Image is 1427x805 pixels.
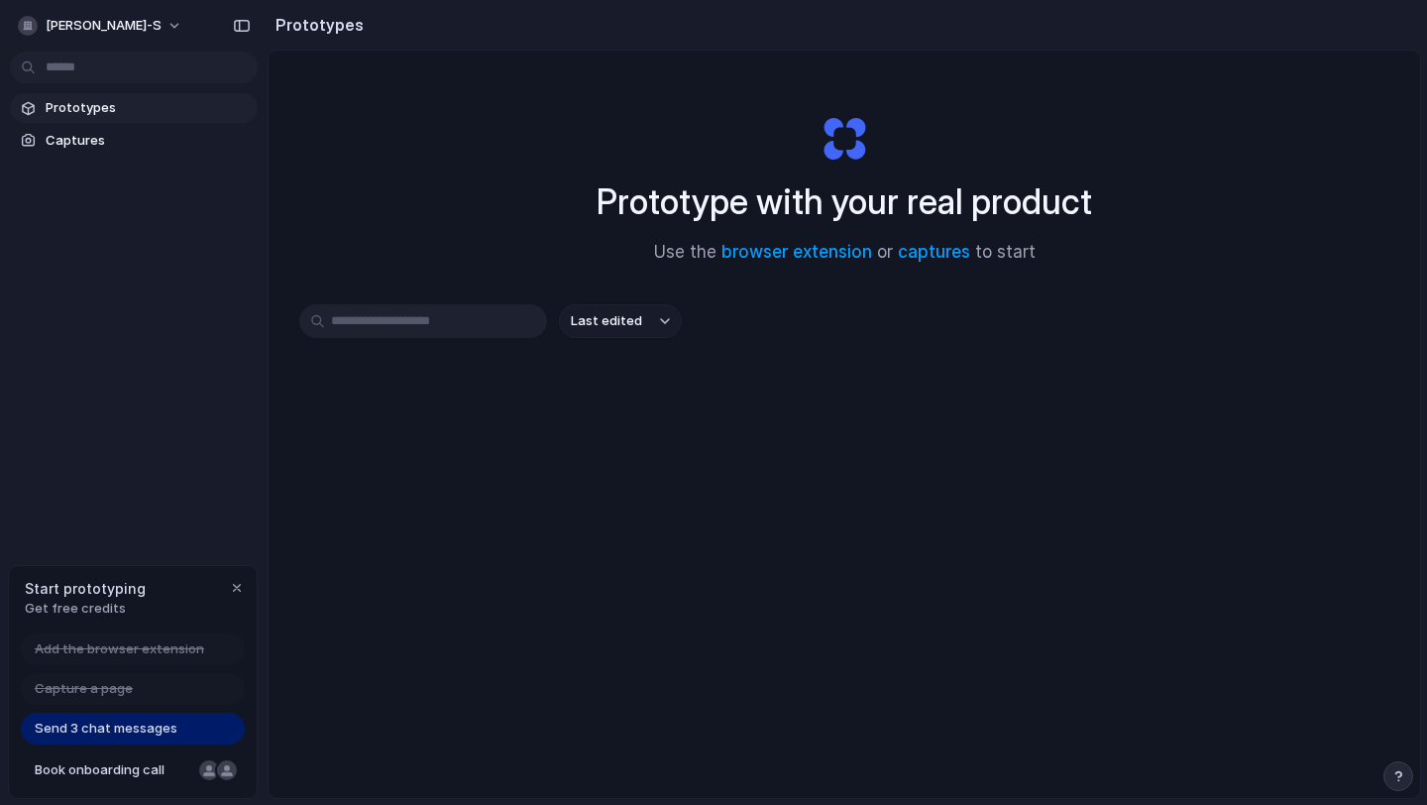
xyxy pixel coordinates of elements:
span: [PERSON_NAME]-s [46,16,162,36]
span: Send 3 chat messages [35,719,177,739]
span: Book onboarding call [35,760,191,780]
span: Use the or to start [654,240,1036,266]
span: Add the browser extension [35,639,204,659]
span: Captures [46,131,250,151]
span: Get free credits [25,599,146,619]
div: Nicole Kubica [197,758,221,782]
span: Start prototyping [25,578,146,599]
a: captures [898,242,970,262]
span: Capture a page [35,679,133,699]
a: Captures [10,126,258,156]
h2: Prototypes [268,13,364,37]
span: Prototypes [46,98,250,118]
div: Christian Iacullo [215,758,239,782]
span: Last edited [571,311,642,331]
h1: Prototype with your real product [597,175,1092,228]
a: browser extension [721,242,872,262]
a: Prototypes [10,93,258,123]
button: Last edited [559,304,682,338]
button: [PERSON_NAME]-s [10,10,192,42]
a: Book onboarding call [21,754,245,786]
